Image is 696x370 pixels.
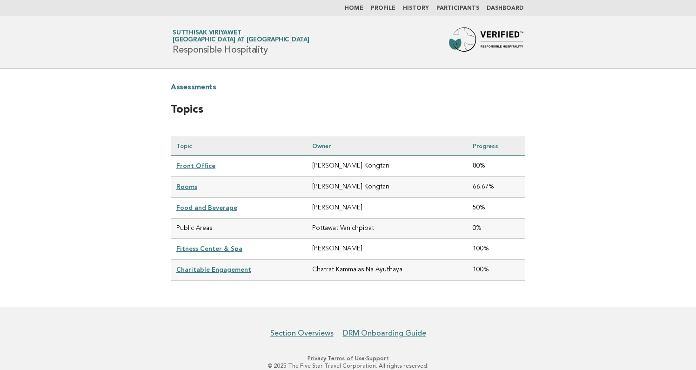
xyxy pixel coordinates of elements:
[487,6,523,11] a: Dashboard
[467,156,525,177] td: 80%
[176,162,215,169] a: Front Office
[307,260,467,281] td: Chatrat Kammalas Na Ayuthaya
[328,355,365,362] a: Terms of Use
[171,136,307,156] th: Topic
[270,329,334,338] a: Section Overviews
[176,245,242,252] a: Fitness Center & Spa
[307,198,467,219] td: [PERSON_NAME]
[63,355,633,362] p: · ·
[171,102,525,125] h2: Topics
[307,177,467,198] td: [PERSON_NAME] Kongtan
[176,183,197,190] a: Rooms
[176,266,251,273] a: Charitable Engagement
[173,37,309,43] span: [GEOGRAPHIC_DATA] at [GEOGRAPHIC_DATA]
[307,156,467,177] td: [PERSON_NAME] Kongtan
[308,355,326,362] a: Privacy
[467,198,525,219] td: 50%
[371,6,395,11] a: Profile
[366,355,389,362] a: Support
[176,204,237,211] a: Food and Beverage
[63,362,633,370] p: © 2025 The Five Star Travel Corporation. All rights reserved.
[343,329,426,338] a: DRM Onboarding Guide
[467,177,525,198] td: 66.67%
[171,219,307,239] td: Public Areas
[307,239,467,260] td: [PERSON_NAME]
[345,6,363,11] a: Home
[307,136,467,156] th: Owner
[436,6,479,11] a: Participants
[467,239,525,260] td: 100%
[467,260,525,281] td: 100%
[173,30,309,43] a: Sutthisak Viriyawet[GEOGRAPHIC_DATA] at [GEOGRAPHIC_DATA]
[173,30,309,54] h1: Responsible Hospitality
[467,136,525,156] th: Progress
[403,6,429,11] a: History
[467,219,525,239] td: 0%
[449,27,523,57] img: Forbes Travel Guide
[171,80,216,95] a: Assessments
[307,219,467,239] td: Pottawat Vanichpipat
